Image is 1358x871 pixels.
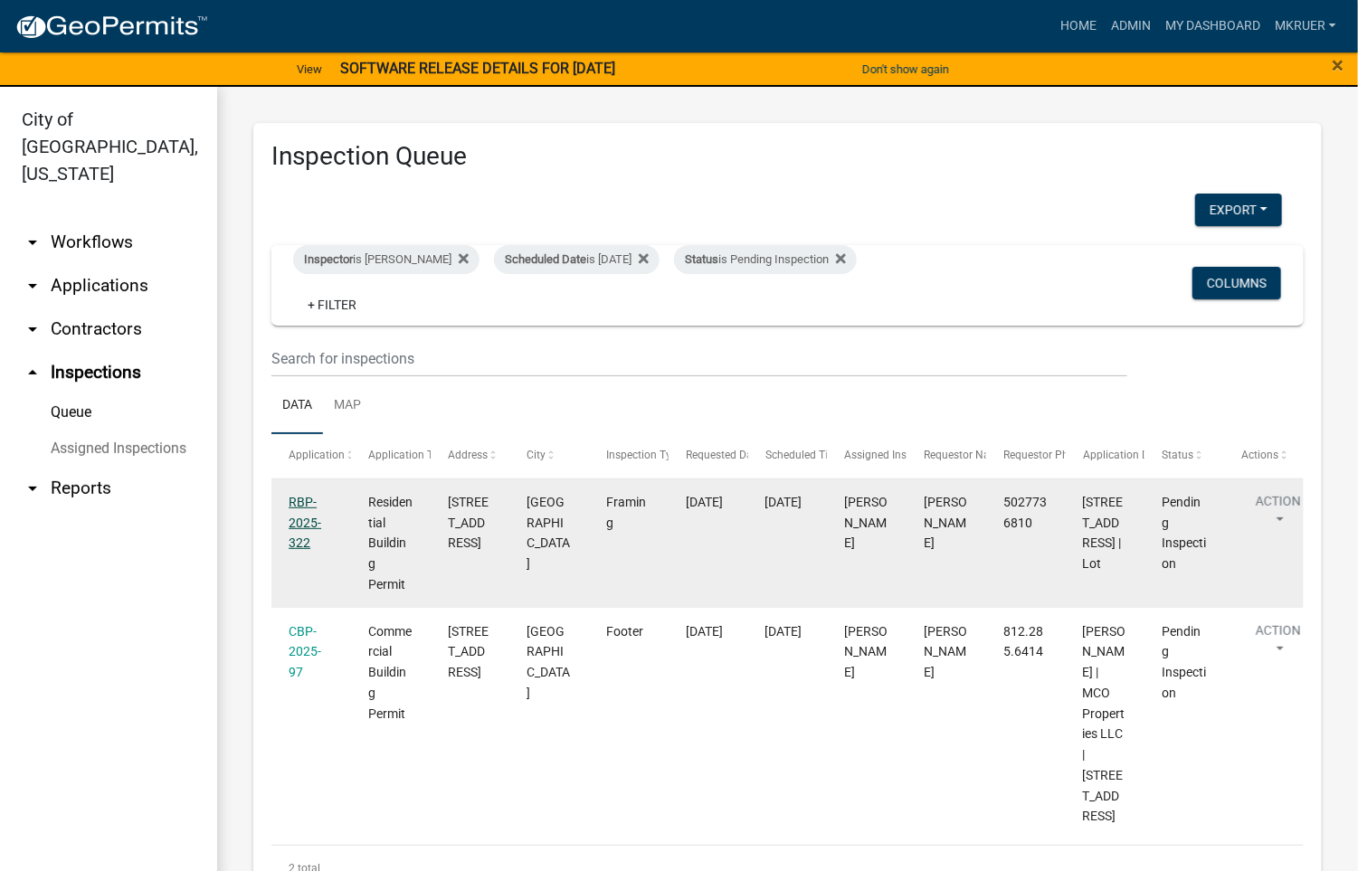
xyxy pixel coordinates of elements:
[293,245,480,274] div: is [PERSON_NAME]
[1083,624,1126,824] span: Mike Daulton | MCO Properties LLC | 3017 CHARLESTOWN PIKE
[1241,621,1315,667] button: Action
[827,434,907,478] datatable-header-cell: Assigned Inspector
[845,449,938,461] span: Assigned Inspector
[293,289,371,321] a: + Filter
[1003,624,1043,659] span: 812.285.6414
[606,624,643,639] span: Footer
[674,245,857,274] div: is Pending Inspection
[509,434,589,478] datatable-header-cell: City
[686,449,762,461] span: Requested Date
[1163,449,1194,461] span: Status
[448,449,488,461] span: Address
[1066,434,1145,478] datatable-header-cell: Application Description
[606,495,646,530] span: Framing
[686,495,723,509] span: 09/09/2025
[1333,54,1344,76] button: Close
[924,449,1005,461] span: Requestor Name
[1224,434,1304,478] datatable-header-cell: Actions
[924,624,967,680] span: Mike
[527,495,570,571] span: JEFFERSONVILLE
[1083,449,1197,461] span: Application Description
[669,434,748,478] datatable-header-cell: Requested Date
[22,318,43,340] i: arrow_drop_down
[271,141,1304,172] h3: Inspection Queue
[685,252,718,266] span: Status
[1241,449,1278,461] span: Actions
[304,252,353,266] span: Inspector
[845,624,888,680] span: Mike Kruer
[845,495,888,551] span: Mike Kruer
[368,495,413,592] span: Residential Building Permit
[1163,624,1207,700] span: Pending Inspection
[22,478,43,499] i: arrow_drop_down
[1053,9,1104,43] a: Home
[340,60,615,77] strong: SOFTWARE RELEASE DETAILS FOR [DATE]
[289,624,321,680] a: CBP-2025-97
[986,434,1066,478] datatable-header-cell: Requestor Phone
[323,377,372,435] a: Map
[494,245,660,274] div: is [DATE]
[368,624,412,721] span: Commercial Building Permit
[1144,434,1224,478] datatable-header-cell: Status
[368,449,451,461] span: Application Type
[22,275,43,297] i: arrow_drop_down
[1195,194,1282,226] button: Export
[448,495,489,551] span: 810 SEVENTH STREET, EAST
[22,362,43,383] i: arrow_drop_up
[505,252,586,266] span: Scheduled Date
[271,434,351,478] datatable-header-cell: Application
[271,377,323,435] a: Data
[765,621,810,642] div: [DATE]
[924,495,967,551] span: Marcus Walter
[271,340,1127,377] input: Search for inspections
[589,434,669,478] datatable-header-cell: Inspection Type
[431,434,510,478] datatable-header-cell: Address
[290,54,329,84] a: View
[1158,9,1268,43] a: My Dashboard
[1083,495,1124,571] span: 810 E. 7th Street Jeffrsonville IN 47130 | Lot
[351,434,431,478] datatable-header-cell: Application Type
[686,624,723,639] span: 09/09/2025
[1163,495,1207,571] span: Pending Inspection
[289,449,345,461] span: Application
[1003,449,1087,461] span: Requestor Phone
[855,54,956,84] button: Don't show again
[907,434,986,478] datatable-header-cell: Requestor Name
[22,232,43,253] i: arrow_drop_down
[1003,495,1047,530] span: 5027736810
[1268,9,1344,43] a: mkruer
[1333,52,1344,78] span: ×
[765,449,843,461] span: Scheduled Time
[289,495,321,551] a: RBP-2025-322
[448,624,489,680] span: 3017 CHARLESTOWN PIKE
[1104,9,1158,43] a: Admin
[527,449,546,461] span: City
[606,449,683,461] span: Inspection Type
[765,492,810,513] div: [DATE]
[1241,492,1315,537] button: Action
[527,624,570,700] span: JEFFERSONVILLE
[1192,267,1281,299] button: Columns
[748,434,828,478] datatable-header-cell: Scheduled Time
